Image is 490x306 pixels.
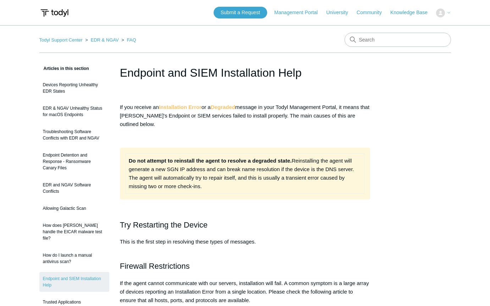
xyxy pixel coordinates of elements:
input: Search [345,33,451,47]
a: EDR & NGAV Unhealthy Status for macOS Endpoints [39,102,109,121]
p: This is the first step in resolving these types of messages. [120,237,370,255]
li: EDR & NGAV [84,37,120,43]
h2: Firewall Restrictions [120,260,370,272]
a: University [326,9,355,16]
a: How does [PERSON_NAME] handle the EICAR malware test file? [39,219,109,245]
a: Submit a Request [214,7,267,18]
li: Todyl Support Center [39,37,84,43]
a: Endpoint Detention and Response - Ransomware Canary Files [39,148,109,175]
img: Todyl Support Center Help Center home page [39,6,70,20]
a: Community [357,9,389,16]
a: Allowing Galactic Scan [39,202,109,215]
span: Articles in this section [39,66,89,71]
li: FAQ [120,37,136,43]
a: Endpoint and SIEM Installation Help [39,272,109,292]
a: FAQ [127,37,136,43]
a: Devices Reporting Unhealthy EDR States [39,78,109,98]
p: If the agent cannot communicate with our servers, installation will fail. A common symptom is a l... [120,279,370,305]
a: Knowledge Base [390,9,435,16]
td: Reinstalling the agent will generate a new SGN IP address and can break name resolution if the de... [126,154,364,194]
a: EDR & NGAV [90,37,119,43]
a: EDR and NGAV Software Conflicts [39,178,109,198]
h1: Endpoint and SIEM Installation Help [120,64,370,81]
strong: Do not attempt to reinstall the agent to resolve a degraded state. [129,158,292,164]
a: Troubleshooting Software Conflicts with EDR and NGAV [39,125,109,145]
a: Todyl Support Center [39,37,83,43]
p: If you receive an or a message in your Todyl Management Portal, it means that [PERSON_NAME]'s End... [120,103,370,129]
strong: Degraded [211,104,235,110]
strong: Installation Error [159,104,202,110]
a: Management Portal [274,9,325,16]
a: How do I launch a manual antivirus scan? [39,248,109,268]
h2: Try Restarting the Device [120,219,370,231]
